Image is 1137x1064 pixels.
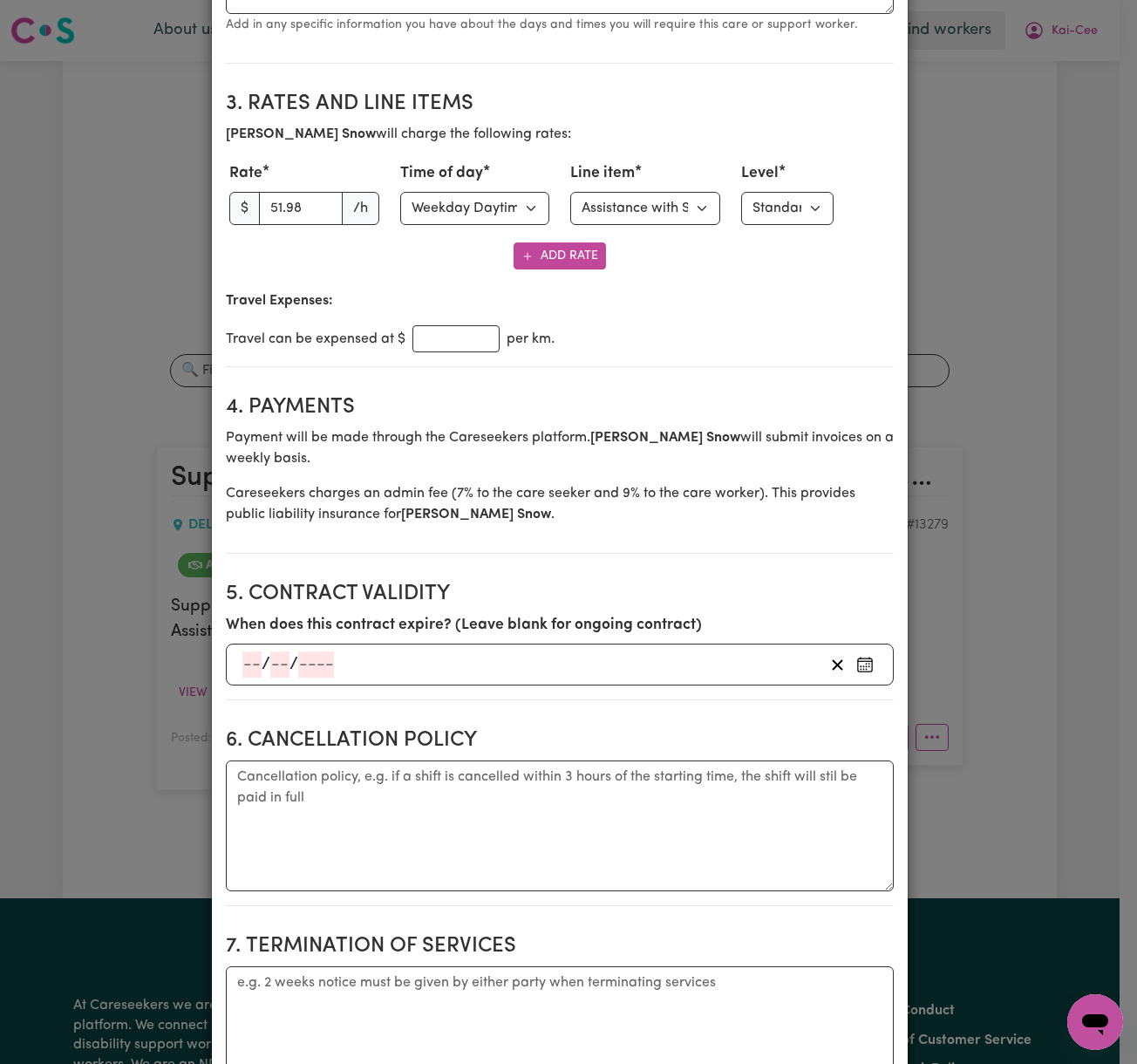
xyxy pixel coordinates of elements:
[226,934,894,959] h2: 7. Termination of Services
[741,162,779,185] label: Level
[226,582,894,607] h2: 5. Contract Validity
[226,427,894,469] p: Payment will be made through the Careseekers platform. will submit invoices on a weekly basis.
[226,483,894,525] p: Careseekers charges an admin fee ( 7 % to the care seeker and 9% to the care worker). This provid...
[1067,994,1123,1050] iframe: Button to launch messaging window
[570,162,635,185] label: Line item
[851,651,879,678] button: Enter an expiry date for this contract (optional)
[226,728,894,754] h2: 6. Cancellation Policy
[259,192,343,225] input: 0.00
[514,242,606,269] button: Add Rate
[226,124,894,145] p: will charge the following rates:
[342,192,379,225] span: /h
[242,651,262,678] input: --
[226,127,376,141] b: [PERSON_NAME] Snow
[590,431,740,445] b: [PERSON_NAME] Snow
[262,655,270,674] span: /
[226,395,894,420] h2: 4. Payments
[226,18,858,31] small: Add in any specific information you have about the days and times you will require this care or s...
[298,651,334,678] input: ----
[226,614,702,637] label: When does this contract expire? (Leave blank for ongoing contract)
[400,162,483,185] label: Time of day
[270,651,289,678] input: --
[226,294,333,308] b: Travel Expenses:
[229,192,260,225] span: $
[226,329,405,350] span: Travel can be expensed at $
[289,655,298,674] span: /
[824,651,851,678] button: Remove contract expiry date
[507,329,555,350] span: per km.
[229,162,262,185] label: Rate
[226,92,894,117] h2: 3. Rates and Line Items
[401,508,551,522] b: [PERSON_NAME] Snow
